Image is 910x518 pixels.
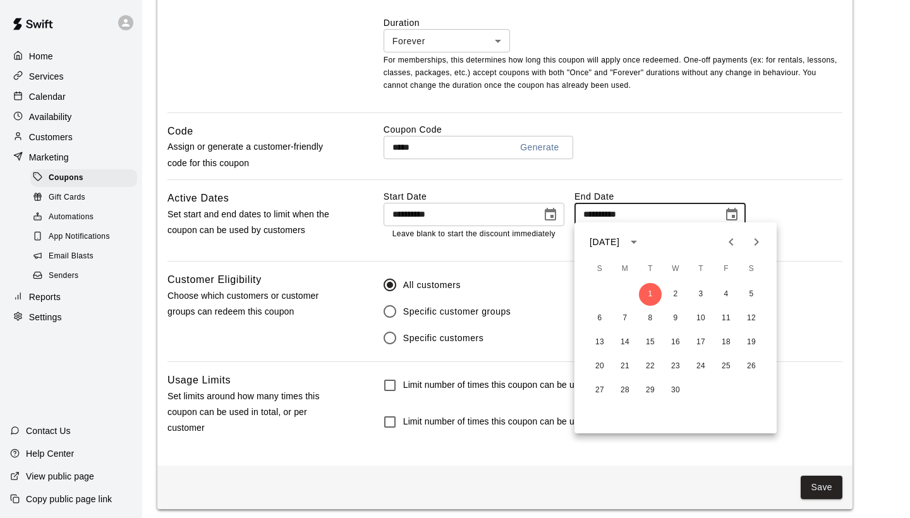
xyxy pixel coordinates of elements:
button: 3 [689,283,712,306]
button: 22 [639,355,662,378]
button: 20 [588,355,611,378]
span: Automations [49,211,94,224]
label: Duration [384,16,842,29]
button: 10 [689,307,712,330]
h6: Limit number of times this coupon can be used in total [403,378,618,392]
p: View public page [26,470,94,483]
button: calendar view is open, switch to year view [623,231,645,253]
p: Settings [29,311,62,323]
p: Services [29,70,64,83]
button: 2 [664,283,687,306]
a: Home [10,47,132,66]
button: 28 [614,379,636,402]
h6: Limit number of times this coupon can be used per customer [403,415,644,429]
span: All customers [403,279,461,292]
button: 25 [715,355,737,378]
button: Generate [515,136,564,159]
h6: Customer Eligibility [167,272,262,288]
h6: Active Dates [167,190,229,207]
p: Customers [29,131,73,143]
span: Thursday [689,256,712,282]
button: 29 [639,379,662,402]
button: Choose date, selected date is Sep 1, 2025 [538,202,563,227]
p: Leave blank to start the discount immediately [392,228,555,241]
p: Contact Us [26,425,71,437]
button: 18 [715,331,737,354]
span: Sunday [588,256,611,282]
button: 16 [664,331,687,354]
div: Forever [384,29,510,52]
button: Choose date, selected date is Sep 1, 2026 [719,202,744,227]
button: 17 [689,331,712,354]
span: Wednesday [664,256,687,282]
span: Monday [614,256,636,282]
button: 12 [740,307,763,330]
span: Friday [715,256,737,282]
button: 11 [715,307,737,330]
p: Reports [29,291,61,303]
span: Gift Cards [49,191,85,204]
p: Help Center [26,447,74,460]
button: 27 [588,379,611,402]
label: Start Date [384,190,564,203]
span: Specific customer groups [403,305,511,318]
p: Marketing [29,151,69,164]
a: Marketing [10,148,132,167]
span: Senders [49,270,79,282]
label: End Date [574,190,746,203]
button: 4 [715,283,737,306]
button: 6 [588,307,611,330]
p: Availability [29,111,72,123]
p: Assign or generate a customer-friendly code for this coupon [167,139,343,171]
a: Coupons [30,168,142,188]
button: 14 [614,331,636,354]
button: Save [801,476,842,499]
button: 19 [740,331,763,354]
button: 7 [614,307,636,330]
div: Automations [30,208,137,226]
div: Reports [10,287,132,306]
button: 1 [639,283,662,306]
a: Calendar [10,87,132,106]
button: 13 [588,331,611,354]
p: Calendar [29,90,66,103]
p: Choose which customers or customer groups can redeem this coupon [167,288,343,320]
span: App Notifications [49,231,110,243]
div: Senders [30,267,137,285]
span: Email Blasts [49,250,94,263]
span: Saturday [740,256,763,282]
p: Set limits around how many times this coupon can be used in total, or per customer [167,388,343,437]
a: Automations [30,208,142,227]
button: 5 [740,283,763,306]
a: Customers [10,128,132,147]
div: Email Blasts [30,248,137,265]
a: Senders [30,267,142,286]
button: Next month [744,229,769,255]
button: 24 [689,355,712,378]
p: Set start and end dates to limit when the coupon can be used by customers [167,207,343,238]
p: Home [29,50,53,63]
a: Gift Cards [30,188,142,207]
div: Coupons [30,169,137,187]
h6: Code [167,123,193,140]
a: App Notifications [30,227,142,247]
span: Tuesday [639,256,662,282]
button: 21 [614,355,636,378]
a: Services [10,67,132,86]
button: 9 [664,307,687,330]
h6: Usage Limits [167,372,231,388]
a: Availability [10,107,132,126]
span: Specific customers [403,332,484,345]
div: App Notifications [30,228,137,246]
p: For memberships, this determines how long this coupon will apply once redeemed. One-off payments ... [384,54,842,92]
button: 15 [639,331,662,354]
button: Previous month [719,229,744,255]
a: Settings [10,308,132,327]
